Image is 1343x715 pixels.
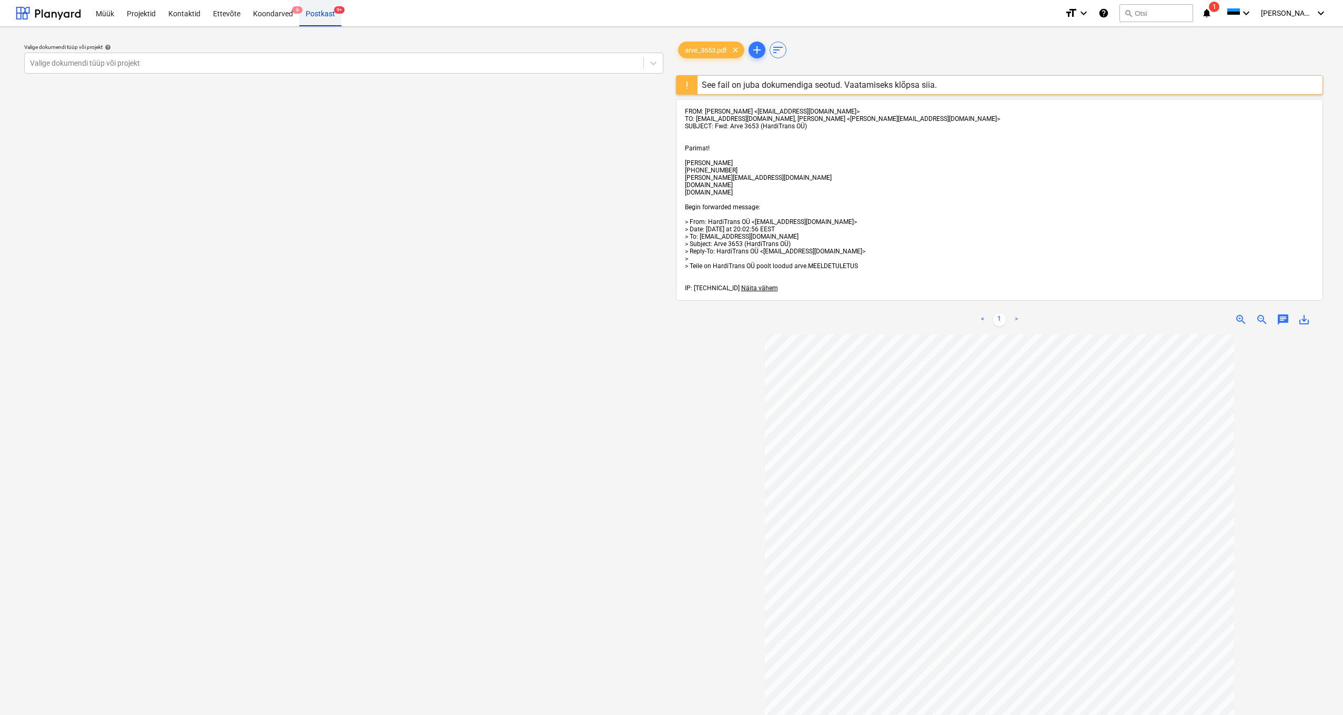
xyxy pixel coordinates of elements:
[1240,7,1253,19] i: keyboard_arrow_down
[685,145,710,152] span: Parimat!
[685,167,738,174] span: [PHONE_NUMBER]
[679,46,733,54] span: arve_3653.pdf
[1277,313,1289,326] span: chat
[772,44,784,56] span: sort
[1201,7,1212,19] i: notifications
[685,240,791,248] span: > Subject: Arve 3653 (HardiTrans OÜ)
[1010,313,1023,326] a: Next page
[334,6,345,14] span: 9+
[685,262,858,270] span: > ﻿Teile on HardiTrans OÜ poolt loodud arve.MEELDETULETUS
[685,203,760,211] span: Begin forwarded message:
[685,189,733,196] span: [DOMAIN_NAME]
[741,284,778,292] span: Näita vähem
[1261,9,1314,17] span: [PERSON_NAME]
[678,42,744,58] div: arve_3653.pdf
[729,44,742,56] span: clear
[1235,313,1247,326] span: zoom_in
[1098,7,1109,19] i: Abikeskus
[1124,9,1133,17] span: search
[1119,4,1193,22] button: Otsi
[976,313,989,326] a: Previous page
[685,159,733,167] span: [PERSON_NAME]
[24,44,663,50] div: Valige dokumendi tüüp või projekt
[751,44,763,56] span: add
[685,233,799,240] span: > To: [EMAIL_ADDRESS][DOMAIN_NAME]
[103,44,111,50] span: help
[1065,7,1077,19] i: format_size
[685,108,860,115] span: FROM: [PERSON_NAME] <[EMAIL_ADDRESS][DOMAIN_NAME]>
[685,255,688,262] span: >
[1298,313,1310,326] span: save_alt
[685,181,733,189] span: [DOMAIN_NAME]
[1256,313,1268,326] span: zoom_out
[685,218,857,226] span: > From: HardiTrans OÜ <[EMAIL_ADDRESS][DOMAIN_NAME]>
[1315,7,1327,19] i: keyboard_arrow_down
[685,284,740,292] span: IP: [TECHNICAL_ID]
[702,80,937,90] div: See fail on juba dokumendiga seotud. Vaatamiseks klõpsa siia.
[1077,7,1090,19] i: keyboard_arrow_down
[292,6,302,14] span: 6
[685,174,832,181] span: [PERSON_NAME][EMAIL_ADDRESS][DOMAIN_NAME]
[1209,2,1219,12] span: 1
[685,122,807,130] span: SUBJECT: Fwd: Arve 3653 (HardiTrans OÜ)
[685,226,775,233] span: > Date: [DATE] at 20:02:56 EEST
[685,248,865,255] span: > Reply-To: HardiTrans OÜ <[EMAIL_ADDRESS][DOMAIN_NAME]>
[685,115,1000,122] span: TO: [EMAIL_ADDRESS][DOMAIN_NAME], [PERSON_NAME] <[PERSON_NAME][EMAIL_ADDRESS][DOMAIN_NAME]>
[993,313,1006,326] a: Page 1 is your current page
